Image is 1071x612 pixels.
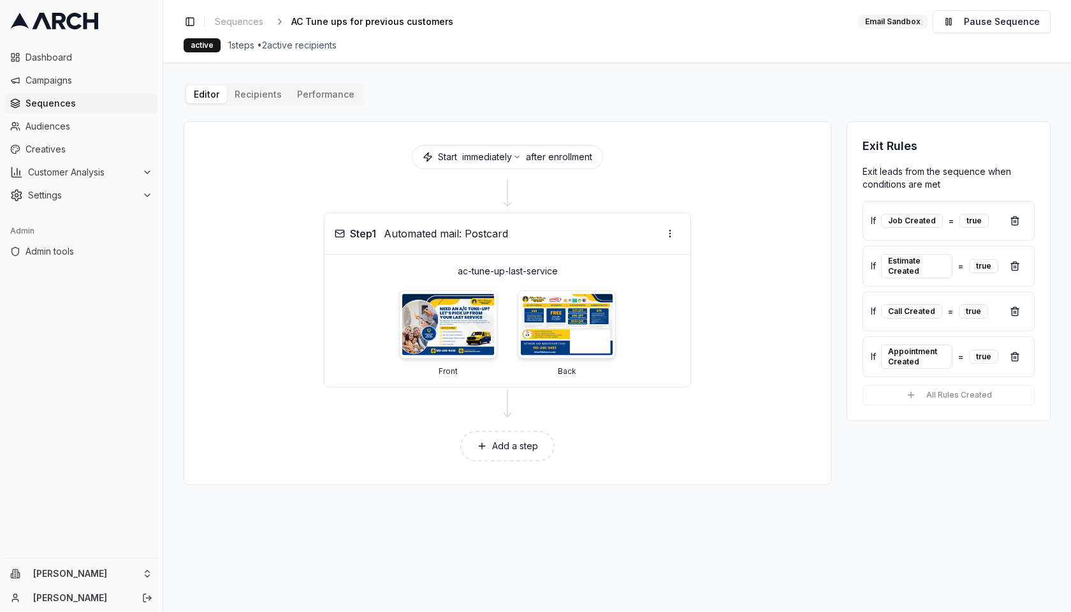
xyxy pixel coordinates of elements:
div: true [959,304,988,318]
a: Admin tools [5,241,157,262]
p: Exit leads from the sequence when conditions are met [863,165,1035,191]
div: Appointment Created [881,345,952,369]
p: ac-tune-up-last-service [335,265,680,278]
div: Estimate Created [881,254,952,278]
a: Dashboard [5,47,157,68]
div: Admin [5,221,157,241]
img: ac-tune-up-last-service - Back [521,294,613,355]
button: Editor [186,86,227,103]
h3: Exit Rules [863,137,1035,155]
div: true [969,259,998,273]
div: true [969,350,998,364]
a: Sequences [5,93,157,114]
span: Settings [28,189,137,202]
span: Admin tools [25,245,152,258]
span: AC Tune ups for previous customers [291,15,453,28]
span: Creatives [25,143,152,156]
span: If [871,260,876,272]
div: Start after enrollment [412,145,603,169]
button: Settings [5,185,157,205]
div: active [184,38,221,52]
a: Sequences [210,13,268,31]
span: = [947,305,954,318]
button: Log out [138,589,156,607]
span: Step 1 [350,226,376,241]
span: Audiences [25,120,152,133]
button: Performance [289,86,362,103]
a: [PERSON_NAME] [33,592,128,604]
span: = [958,350,964,363]
span: [PERSON_NAME] [33,568,137,579]
span: = [958,260,964,272]
div: Email Sandbox [858,15,928,29]
span: If [871,350,876,363]
button: immediately [462,151,521,163]
span: Sequences [25,97,152,110]
div: Call Created [881,304,942,318]
a: Creatives [5,139,157,160]
button: [PERSON_NAME] [5,563,157,584]
a: Audiences [5,116,157,137]
button: Pause Sequence [933,10,1051,33]
span: = [948,214,954,227]
button: Add a step [460,431,555,461]
button: Recipients [227,86,289,103]
span: If [871,214,876,227]
span: If [871,305,876,318]
p: Front [439,366,458,377]
span: Dashboard [25,51,152,64]
span: Campaigns [25,74,152,87]
p: Back [558,366,576,377]
a: Campaigns [5,70,157,91]
img: ac-tune-up-last-service - Front [402,294,494,355]
button: Customer Analysis [5,162,157,183]
nav: breadcrumb [210,13,474,31]
span: 1 steps • 2 active recipients [228,39,337,52]
span: Customer Analysis [28,166,137,179]
div: true [959,214,989,228]
div: Job Created [881,214,943,228]
span: Automated mail: Postcard [384,226,508,241]
span: Sequences [215,15,263,28]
